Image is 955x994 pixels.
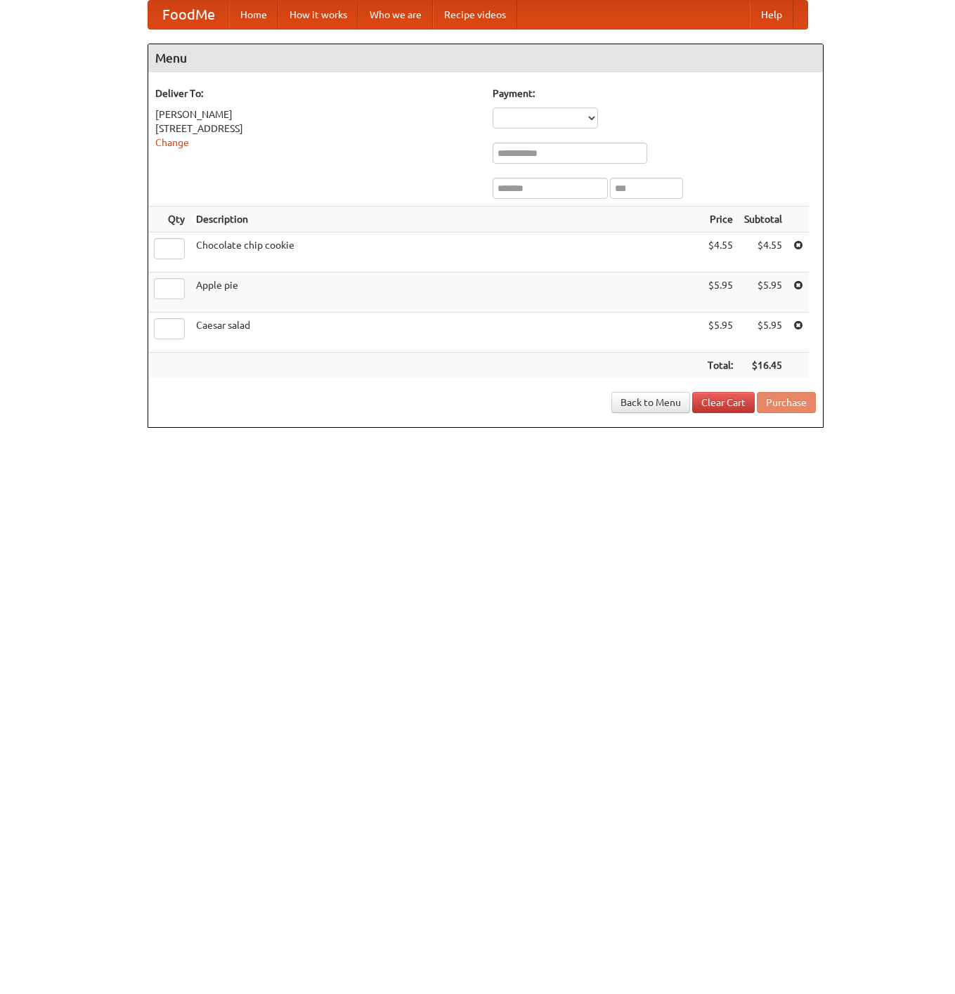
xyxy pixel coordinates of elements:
[739,273,788,313] td: $5.95
[702,273,739,313] td: $5.95
[702,233,739,273] td: $4.55
[739,353,788,379] th: $16.45
[155,137,189,148] a: Change
[155,86,479,100] h5: Deliver To:
[739,207,788,233] th: Subtotal
[739,233,788,273] td: $4.55
[190,273,702,313] td: Apple pie
[702,207,739,233] th: Price
[155,107,479,122] div: [PERSON_NAME]
[190,207,702,233] th: Description
[190,313,702,353] td: Caesar salad
[278,1,358,29] a: How it works
[155,122,479,136] div: [STREET_ADDRESS]
[229,1,278,29] a: Home
[190,233,702,273] td: Chocolate chip cookie
[757,392,816,413] button: Purchase
[739,313,788,353] td: $5.95
[493,86,816,100] h5: Payment:
[702,353,739,379] th: Total:
[750,1,793,29] a: Help
[358,1,433,29] a: Who we are
[692,392,755,413] a: Clear Cart
[702,313,739,353] td: $5.95
[433,1,517,29] a: Recipe videos
[148,44,823,72] h4: Menu
[148,207,190,233] th: Qty
[148,1,229,29] a: FoodMe
[611,392,690,413] a: Back to Menu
